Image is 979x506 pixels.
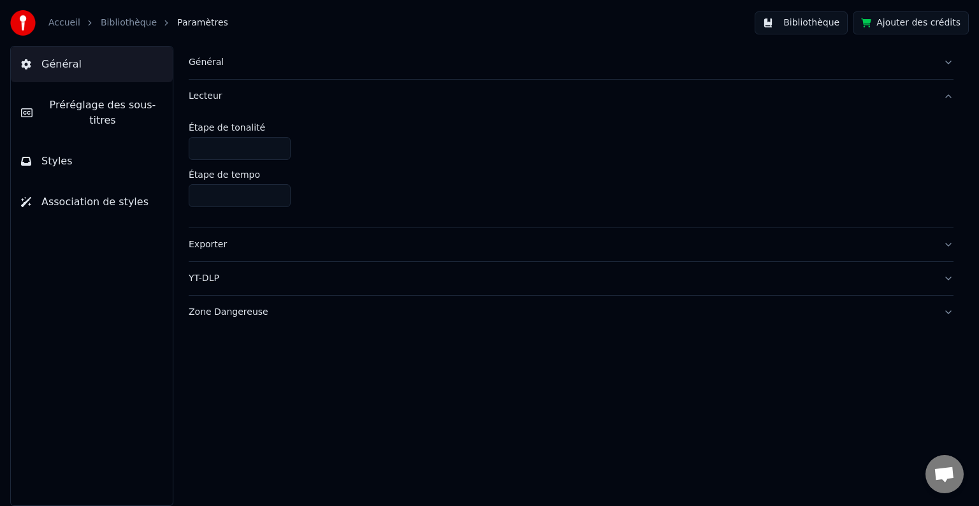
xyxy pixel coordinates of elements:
button: Ajouter des crédits [853,11,969,34]
button: Zone Dangereuse [189,296,954,329]
button: YT-DLP [189,262,954,295]
nav: breadcrumb [48,17,228,29]
div: Général [189,56,933,69]
button: Général [189,46,954,79]
span: Préréglage des sous-titres [43,98,163,128]
label: Étape de tempo [189,170,260,179]
a: Accueil [48,17,80,29]
span: Paramètres [177,17,228,29]
span: Général [41,57,82,72]
a: Ouvrir le chat [925,455,964,493]
div: YT-DLP [189,272,933,285]
a: Bibliothèque [101,17,157,29]
button: Général [11,47,173,82]
div: Lecteur [189,90,933,103]
label: Étape de tonalité [189,123,265,132]
div: Exporter [189,238,933,251]
span: Association de styles [41,194,149,210]
span: Styles [41,154,73,169]
button: Exporter [189,228,954,261]
button: Styles [11,143,173,179]
img: youka [10,10,36,36]
button: Bibliothèque [755,11,848,34]
button: Lecteur [189,80,954,113]
div: Zone Dangereuse [189,306,933,319]
button: Préréglage des sous-titres [11,87,173,138]
div: Lecteur [189,113,954,228]
button: Association de styles [11,184,173,220]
